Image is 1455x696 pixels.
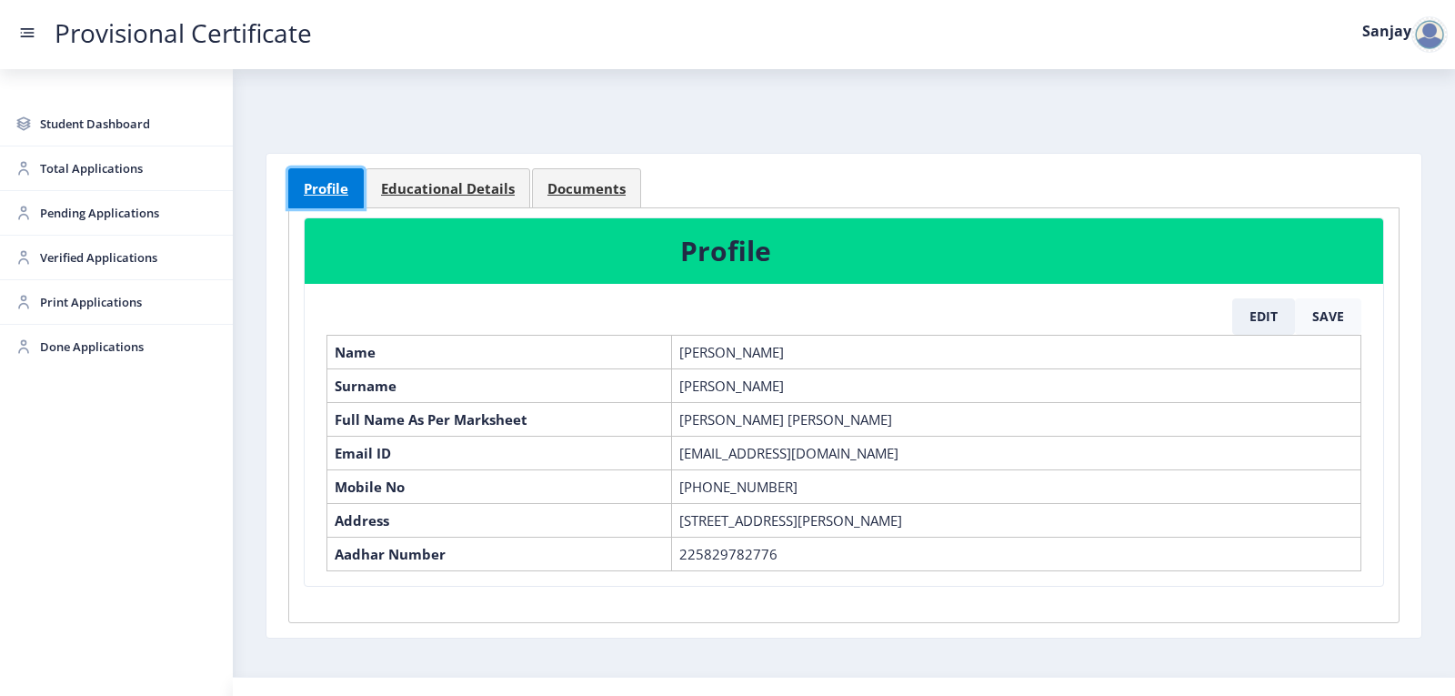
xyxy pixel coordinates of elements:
th: Mobile No [327,469,672,503]
span: Profile [304,182,348,196]
td: [EMAIL_ADDRESS][DOMAIN_NAME] [672,436,1361,469]
th: Surname [327,368,672,402]
span: Verified Applications [40,247,218,268]
span: Total Applications [40,157,218,179]
th: Address [327,503,672,537]
h3: Profile [680,233,1096,269]
label: Sanjay [1362,24,1411,38]
span: Pending Applications [40,202,218,224]
td: [PHONE_NUMBER] [672,469,1361,503]
td: [STREET_ADDRESS][PERSON_NAME] [672,503,1361,537]
td: [PERSON_NAME] [672,335,1361,368]
td: [PERSON_NAME] [PERSON_NAME] [672,402,1361,436]
th: Aadhar Number [327,537,672,570]
td: 225829782776 [672,537,1361,570]
span: Educational Details [381,182,515,196]
span: Documents [547,182,626,196]
th: Full Name As Per Marksheet [327,402,672,436]
span: Done Applications [40,336,218,358]
button: Edit [1232,298,1295,335]
span: Print Applications [40,291,218,313]
th: Name [327,335,672,368]
th: Email ID [327,436,672,469]
button: Save [1295,298,1361,335]
span: Student Dashboard [40,113,218,135]
a: Provisional Certificate [36,24,330,43]
td: [PERSON_NAME] [672,368,1361,402]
